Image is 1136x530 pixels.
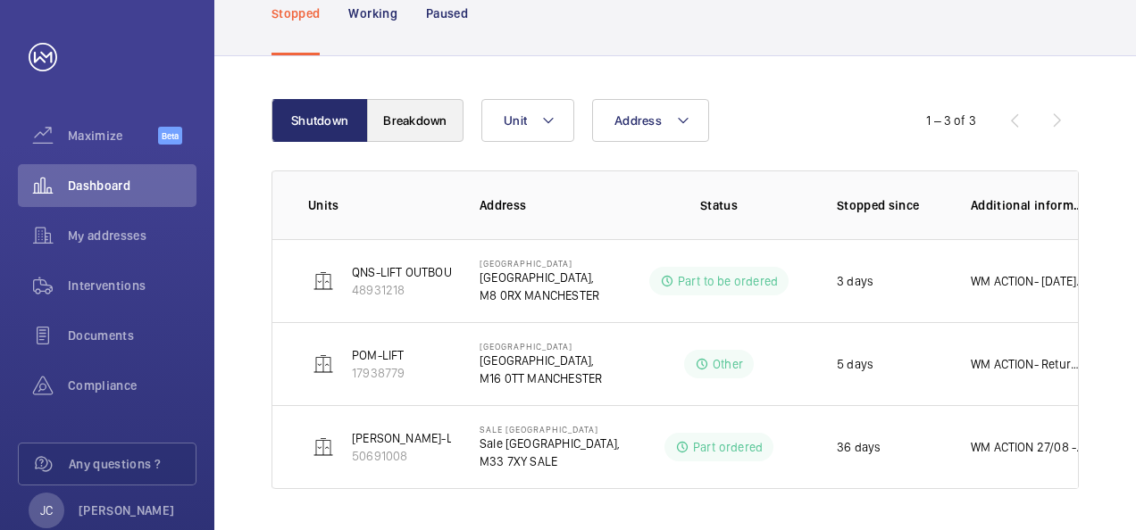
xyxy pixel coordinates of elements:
p: Status [642,196,796,214]
span: Unit [504,113,527,128]
span: Address [614,113,662,128]
p: POM-LIFT [352,346,405,364]
p: Other [713,355,743,373]
p: Units [308,196,451,214]
span: Maximize [68,127,158,145]
p: WM ACTION- [DATE] Souring parts. Engineer attended [DATE] Replacement parts required [971,272,1085,290]
p: M8 0RX MANCHESTER [480,286,599,304]
button: Shutdown [271,99,368,142]
p: [PERSON_NAME]-LIFT [352,429,468,447]
p: [GEOGRAPHIC_DATA], [480,352,602,369]
span: My addresses [68,227,196,244]
p: WM ACTION- Return visit with another tool. ETA to be confirmed. [DATE] [971,355,1085,373]
p: Address [480,196,630,214]
p: WM ACTION 27/08 - ETA for receipt of parts w/c [DATE] [971,438,1085,456]
span: Any questions ? [69,455,196,473]
p: Sale [GEOGRAPHIC_DATA] [480,424,620,435]
p: Stopped since [837,196,942,214]
button: Unit [481,99,574,142]
p: 3 days [837,272,873,290]
span: Beta [158,127,182,145]
p: [GEOGRAPHIC_DATA] [480,258,599,269]
span: Dashboard [68,177,196,195]
p: 17938779 [352,364,405,382]
span: Documents [68,327,196,344]
button: Address [592,99,709,142]
img: elevator.svg [313,353,334,375]
p: QNS-LIFT OUTBOUND [352,263,468,281]
img: elevator.svg [313,270,334,292]
img: elevator.svg [313,436,334,458]
button: Breakdown [367,99,464,142]
p: [GEOGRAPHIC_DATA], [480,269,599,286]
p: 36 days [837,438,881,456]
p: Part to be ordered [678,272,778,290]
p: Additional information [971,196,1085,214]
p: Sale [GEOGRAPHIC_DATA], [480,435,620,452]
p: [GEOGRAPHIC_DATA] [480,341,602,352]
p: Stopped [271,4,320,22]
div: 1 – 3 of 3 [926,112,976,129]
p: Working [348,4,397,22]
p: M16 0TT MANCHESTER [480,369,602,387]
span: Interventions [68,277,196,294]
p: JC [40,501,53,519]
p: Part ordered [693,438,763,456]
p: Paused [426,4,468,22]
p: 48931218 [352,281,468,299]
p: [PERSON_NAME] [79,501,175,519]
p: M33 7XY SALE [480,452,620,470]
p: 50691008 [352,447,468,465]
span: Compliance [68,377,196,394]
p: 5 days [837,355,873,373]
